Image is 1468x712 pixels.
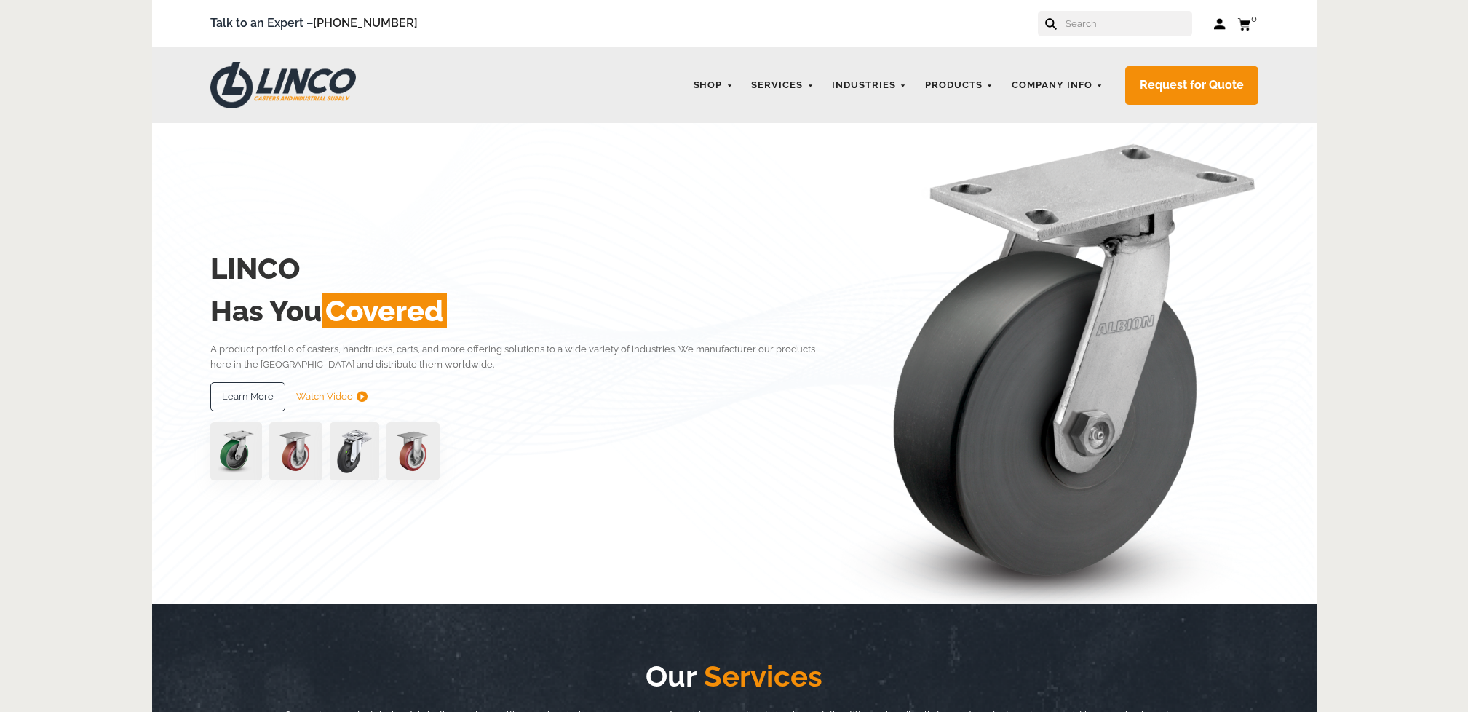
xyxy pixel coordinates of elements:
[825,71,914,100] a: Industries
[744,71,821,100] a: Services
[1214,17,1226,31] a: Log in
[1237,15,1258,33] a: 0
[210,14,418,33] span: Talk to an Expert –
[269,655,1200,697] h2: Our
[697,659,822,693] span: Services
[269,422,322,480] img: capture-59611-removebg-preview-1.png
[1064,11,1192,36] input: Search
[210,62,356,108] img: LINCO CASTERS & INDUSTRIAL SUPPLY
[210,248,837,290] h2: LINCO
[210,382,285,411] a: Learn More
[330,422,379,480] img: lvwpp200rst849959jpg-30522-removebg-preview-1.png
[210,422,262,480] img: pn3orx8a-94725-1-1-.png
[918,71,1001,100] a: Products
[322,293,447,328] span: Covered
[386,422,440,480] img: capture-59611-removebg-preview-1.png
[296,382,368,411] a: Watch Video
[210,290,837,332] h2: Has You
[1251,13,1257,24] span: 0
[1125,66,1258,105] a: Request for Quote
[841,123,1258,604] img: linco_caster
[1004,71,1111,100] a: Company Info
[686,71,741,100] a: Shop
[313,16,418,30] a: [PHONE_NUMBER]
[210,341,837,373] p: A product portfolio of casters, handtrucks, carts, and more offering solutions to a wide variety ...
[357,391,368,402] img: subtract.png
